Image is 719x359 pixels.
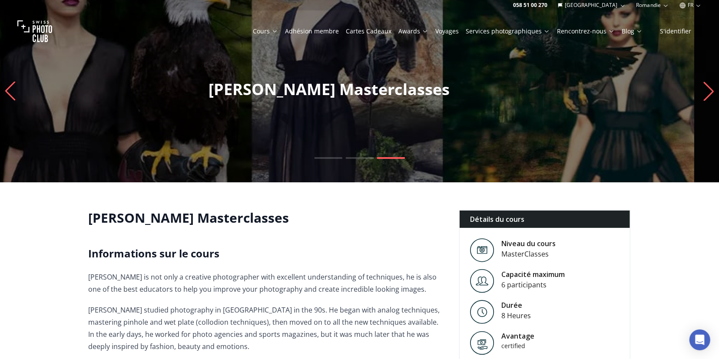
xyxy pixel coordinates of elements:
[395,25,432,37] button: Awards
[432,25,462,37] button: Voyages
[470,269,494,293] img: Level
[501,269,565,280] div: Capacité maximum
[501,300,531,310] div: Durée
[89,304,445,352] p: [PERSON_NAME] studied photography in [GEOGRAPHIC_DATA] in the 90s. He began with analog technique...
[253,27,278,36] a: Cours
[501,310,531,321] div: 8 Heures
[501,341,575,350] div: certified
[470,331,494,355] img: Avantage
[557,27,615,36] a: Rencontrez-nous
[553,25,618,37] button: Rencontrez-nous
[501,331,575,341] div: Avantage
[346,27,391,36] a: Cartes Cadeaux
[501,238,556,249] div: Niveau du cours
[460,211,630,228] div: Détails du cours
[89,210,445,226] h1: [PERSON_NAME] Masterclasses
[89,247,445,260] h2: Informations sur le cours
[282,25,342,37] button: Adhésion membre
[285,27,339,36] a: Adhésion membre
[622,27,643,36] a: Blog
[342,25,395,37] button: Cartes Cadeaux
[249,25,282,37] button: Cours
[513,2,547,9] a: 058 51 00 270
[17,14,52,49] img: Swiss photo club
[649,25,702,37] button: S'identifier
[470,238,494,262] img: Level
[689,329,710,350] div: Open Intercom Messenger
[398,27,428,36] a: Awards
[89,271,445,295] p: [PERSON_NAME] is not only a creative photographer with excellent understanding of techniques, he ...
[435,27,459,36] a: Voyages
[618,25,646,37] button: Blog
[501,280,565,290] div: 6 participants
[462,25,553,37] button: Services photographiques
[470,300,494,324] img: Level
[501,249,556,259] div: MasterClasses
[466,27,550,36] a: Services photographiques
